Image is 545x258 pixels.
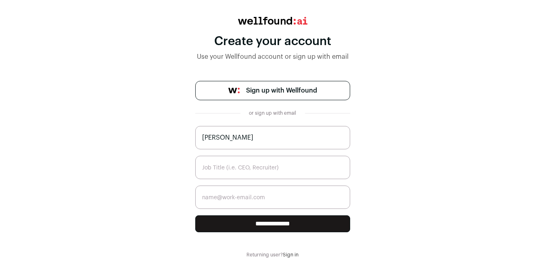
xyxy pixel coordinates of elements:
[195,81,350,100] a: Sign up with Wellfound
[246,86,317,95] span: Sign up with Wellfound
[195,156,350,179] input: Job Title (i.e. CEO, Recruiter)
[283,252,299,257] a: Sign in
[195,126,350,149] input: Jane Smith
[195,34,350,49] div: Create your account
[195,252,350,258] div: Returning user?
[195,186,350,209] input: name@work-email.com
[247,110,299,116] div: or sign up with email
[228,88,240,93] img: wellfound-symbol-flush-black-fb3c872781a75f747ccb3a119075da62bfe97bd399995f84a933054e44a575c4.png
[238,17,307,25] img: wellfound:ai
[195,52,350,62] div: Use your Wellfound account or sign up with email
